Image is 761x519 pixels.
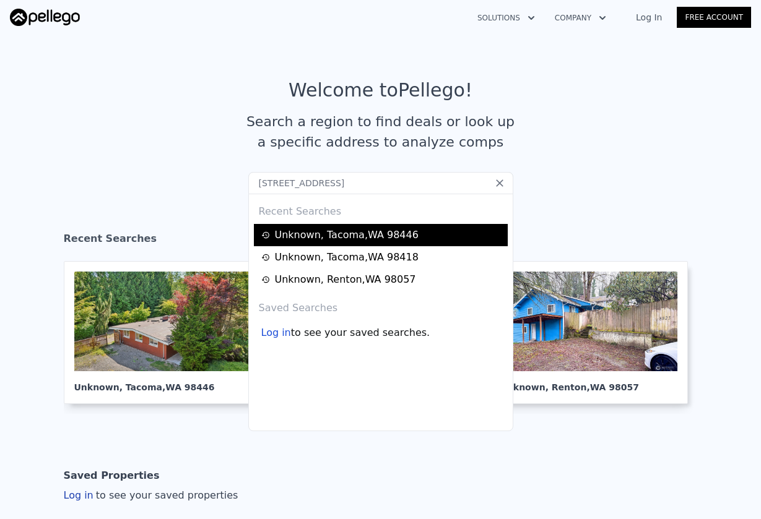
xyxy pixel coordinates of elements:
[621,11,677,24] a: Log In
[64,221,698,261] div: Recent Searches
[162,382,215,392] span: , WA 98446
[291,325,430,340] span: to see your saved searches.
[74,371,251,393] div: Unknown , Tacoma
[93,489,238,501] span: to see your saved properties
[64,488,238,503] div: Log in
[10,9,80,26] img: Pellego
[64,261,272,404] a: Unknown, Tacoma,WA 98446
[500,371,677,393] div: Unknown , Renton
[254,194,508,224] div: Recent Searches
[261,228,504,242] a: Unknown, Tacoma,WA 98446
[545,7,616,29] button: Company
[261,325,291,340] div: Log in
[677,7,751,28] a: Free Account
[261,250,504,265] a: Unknown, Tacoma,WA 98418
[64,463,160,488] div: Saved Properties
[586,382,639,392] span: , WA 98057
[275,250,419,265] div: Unknown , Tacoma , WA 98418
[275,272,416,287] div: Unknown , Renton , WA 98057
[289,79,472,101] div: Welcome to Pellego !
[248,172,513,194] input: Search an address or region...
[254,291,508,320] div: Saved Searches
[467,7,545,29] button: Solutions
[242,111,520,152] div: Search a region to find deals or look up a specific address to analyze comps
[261,272,504,287] a: Unknown, Renton,WA 98057
[275,228,419,242] div: Unknown , Tacoma , WA 98446
[490,261,698,404] a: Unknown, Renton,WA 98057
